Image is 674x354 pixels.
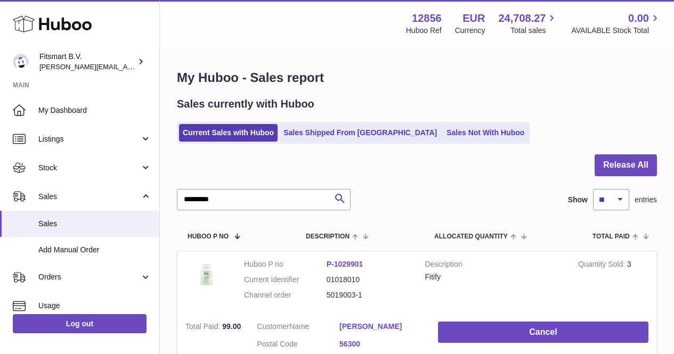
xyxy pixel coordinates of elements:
span: ALLOCATED Quantity [434,233,508,240]
span: Orders [38,272,140,282]
dt: Current identifier [244,275,327,285]
span: My Dashboard [38,105,151,116]
label: Show [568,195,588,205]
strong: Description [425,259,563,272]
strong: Quantity Sold [578,260,627,271]
td: 3 [570,251,656,314]
a: [PERSON_NAME] [339,322,422,332]
div: Huboo Ref [406,26,442,36]
img: jonathan@leaderoo.com [13,54,29,70]
span: 24,708.27 [498,11,546,26]
span: Total paid [592,233,630,240]
dt: Channel order [244,290,327,300]
span: [PERSON_NAME][EMAIL_ADDRESS][DOMAIN_NAME] [39,62,214,71]
span: Huboo P no [188,233,229,240]
span: Usage [38,301,151,311]
a: Current Sales with Huboo [179,124,278,142]
a: Sales Shipped From [GEOGRAPHIC_DATA] [280,124,441,142]
div: Currency [455,26,485,36]
strong: EUR [462,11,485,26]
span: Sales [38,219,151,229]
span: 99.00 [222,322,241,331]
a: 0.00 AVAILABLE Stock Total [571,11,661,36]
dd: 01018010 [327,275,409,285]
img: 128561739542540.png [185,259,228,290]
span: Add Manual Order [38,245,151,255]
span: Total sales [510,26,558,36]
dt: Postal Code [257,339,339,352]
span: 0.00 [628,11,649,26]
button: Release All [595,154,657,176]
span: Sales [38,192,140,202]
div: Fitsmart B.V. [39,52,135,72]
h1: My Huboo - Sales report [177,69,657,86]
strong: 12856 [412,11,442,26]
strong: Total Paid [185,322,222,333]
a: P-1029901 [327,260,363,268]
button: Cancel [438,322,648,343]
span: Description [306,233,350,240]
a: 24,708.27 Total sales [498,11,558,36]
h2: Sales currently with Huboo [177,97,314,111]
a: Log out [13,314,147,333]
span: entries [635,195,657,205]
span: AVAILABLE Stock Total [571,26,661,36]
a: 56300 [339,339,422,349]
dd: 5019003-1 [327,290,409,300]
div: Fitify [425,272,563,282]
span: Customer [257,322,289,331]
span: Stock [38,163,140,173]
dt: Huboo P no [244,259,327,269]
a: Sales Not With Huboo [443,124,528,142]
dt: Name [257,322,339,334]
span: Listings [38,134,140,144]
